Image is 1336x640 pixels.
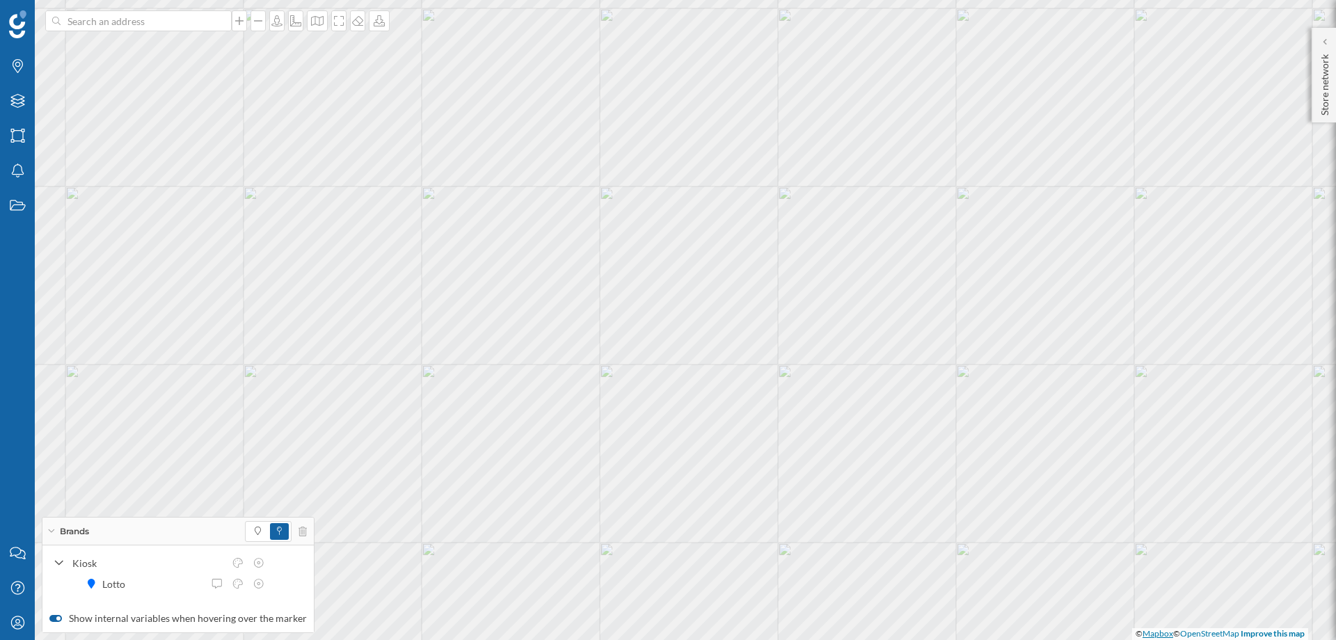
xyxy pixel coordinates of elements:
img: Geoblink Logo [9,10,26,38]
a: Mapbox [1143,628,1173,639]
div: Lotto [102,577,132,591]
a: Improve this map [1241,628,1305,639]
span: Brands [60,525,89,538]
div: Kiosk [72,556,224,570]
a: OpenStreetMap [1180,628,1239,639]
span: Soporte [29,10,79,22]
label: Show internal variables when hovering over the marker [49,611,307,625]
div: © © [1132,628,1308,640]
p: Store network [1318,49,1332,115]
